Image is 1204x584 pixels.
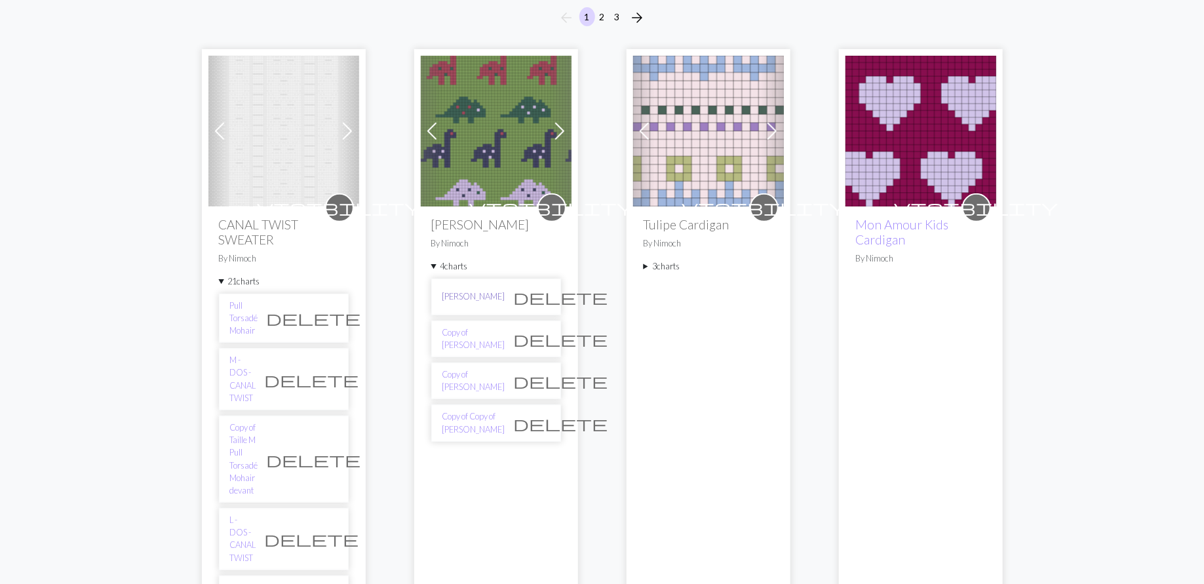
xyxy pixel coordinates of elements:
[579,7,595,26] button: 1
[421,56,572,206] img: Cardino
[431,260,561,273] summary: 4charts
[219,275,349,288] summary: 21charts
[442,290,505,303] a: [PERSON_NAME]
[514,330,608,348] span: delete
[514,372,608,390] span: delete
[505,284,617,309] button: Delete chart
[431,217,561,232] h2: [PERSON_NAME]
[845,123,996,136] a: Mon Amour Kids Cardigan
[625,7,651,28] button: Next
[258,195,421,221] i: private
[554,7,651,28] nav: Page navigation
[265,370,359,389] span: delete
[505,411,617,436] button: Delete chart
[258,197,421,218] span: visibility
[633,123,784,136] a: Tulipe Cardigan
[230,300,258,338] a: Pull Torsadé Mohair
[258,305,370,330] button: Delete chart
[630,10,646,26] i: Next
[856,217,949,247] a: Mon Amour Kids Cardigan
[219,217,349,247] h2: CANAL TWIST SWEATER
[682,195,846,221] i: private
[267,309,361,327] span: delete
[845,56,996,206] img: Mon Amour Kids Cardigan
[208,56,359,206] img: Pull Torsadé Mohair
[514,288,608,306] span: delete
[230,354,256,404] a: M - DOS - CANAL TWIST
[470,195,634,221] i: private
[895,195,1058,221] i: private
[470,197,634,218] span: visibility
[630,9,646,27] span: arrow_forward
[258,447,370,472] button: Delete chart
[256,526,368,551] button: Delete chart
[610,7,625,26] button: 3
[644,237,773,250] p: By Nimoch
[505,326,617,351] button: Delete chart
[431,237,561,250] p: By Nimoch
[265,530,359,548] span: delete
[505,368,617,393] button: Delete chart
[219,252,349,265] p: By Nimoch
[230,421,258,497] a: Copy of Taille M Pull Torsadé Mohair devant
[230,514,256,564] a: L - DOS - CANAL TWIST
[633,56,784,206] img: Tulipe Cardigan
[208,123,359,136] a: Pull Torsadé Mohair
[644,260,773,273] summary: 3charts
[895,197,1058,218] span: visibility
[682,197,846,218] span: visibility
[442,326,505,351] a: Copy of [PERSON_NAME]
[442,410,505,435] a: Copy of Copy of [PERSON_NAME]
[442,368,505,393] a: Copy of [PERSON_NAME]
[256,367,368,392] button: Delete chart
[594,7,610,26] button: 2
[856,252,986,265] p: By Nimoch
[421,123,572,136] a: Cardino
[514,414,608,433] span: delete
[644,217,773,232] h2: Tulipe Cardigan
[267,450,361,469] span: delete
